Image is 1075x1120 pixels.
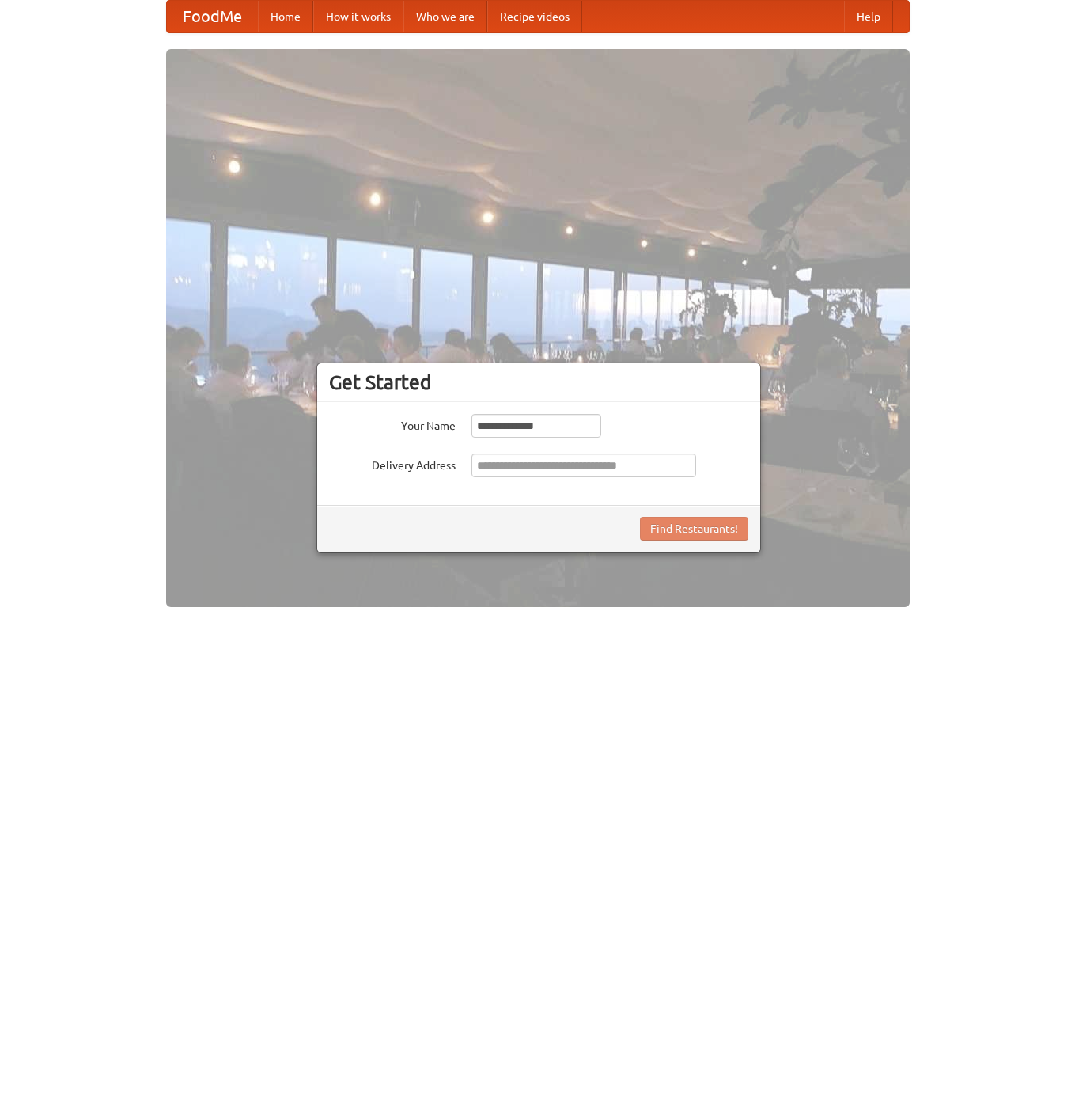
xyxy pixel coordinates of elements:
[167,1,258,32] a: FoodMe
[329,370,748,394] h3: Get Started
[329,414,456,434] label: Your Name
[258,1,313,32] a: Home
[640,517,748,541] button: Find Restaurants!
[487,1,582,32] a: Recipe videos
[844,1,893,32] a: Help
[403,1,487,32] a: Who we are
[329,454,456,473] label: Delivery Address
[313,1,403,32] a: How it works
